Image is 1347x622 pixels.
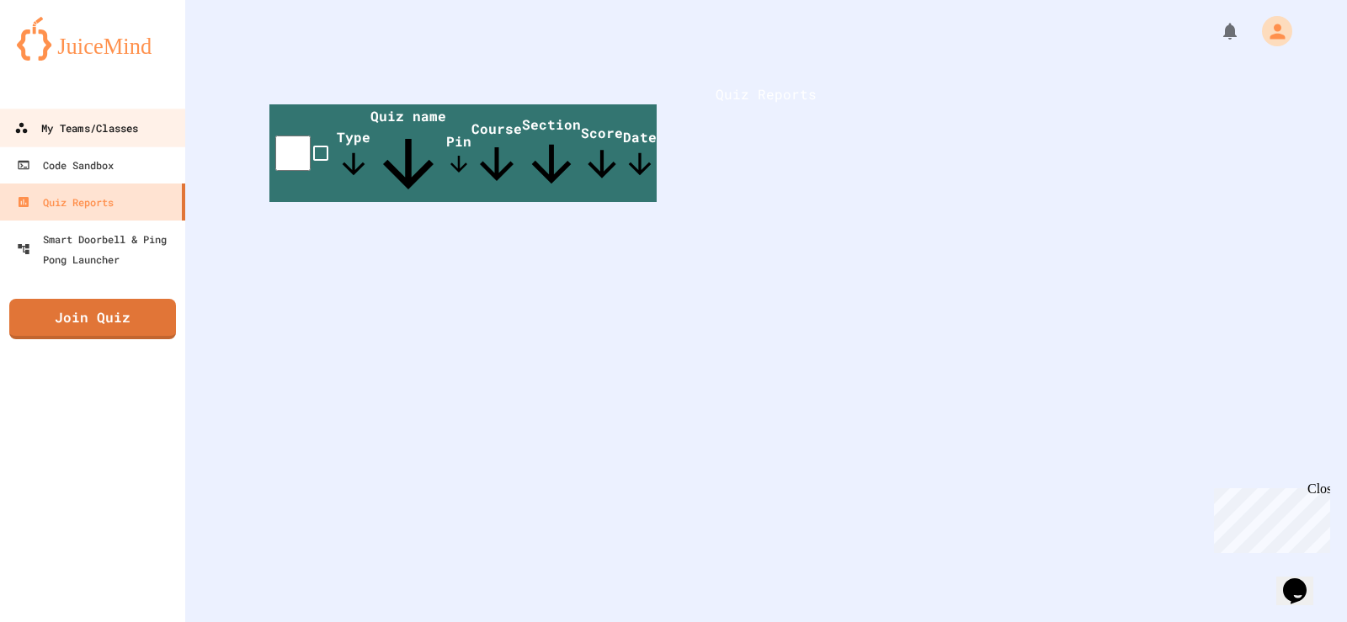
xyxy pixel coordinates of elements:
[581,124,623,185] span: Score
[14,118,138,139] div: My Teams/Classes
[623,128,657,181] span: Date
[269,84,1263,104] h1: Quiz Reports
[7,7,116,107] div: Chat with us now!Close
[17,229,178,269] div: Smart Doorbell & Ping Pong Launcher
[1207,481,1330,553] iframe: chat widget
[370,107,446,202] span: Quiz name
[17,192,114,212] div: Quiz Reports
[1244,12,1296,51] div: My Account
[522,115,581,194] span: Section
[17,17,168,61] img: logo-orange.svg
[17,155,114,175] div: Code Sandbox
[471,120,522,189] span: Course
[337,128,370,181] span: Type
[1276,555,1330,605] iframe: chat widget
[9,299,176,339] a: Join Quiz
[275,136,311,171] input: select all desserts
[446,132,471,177] span: Pin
